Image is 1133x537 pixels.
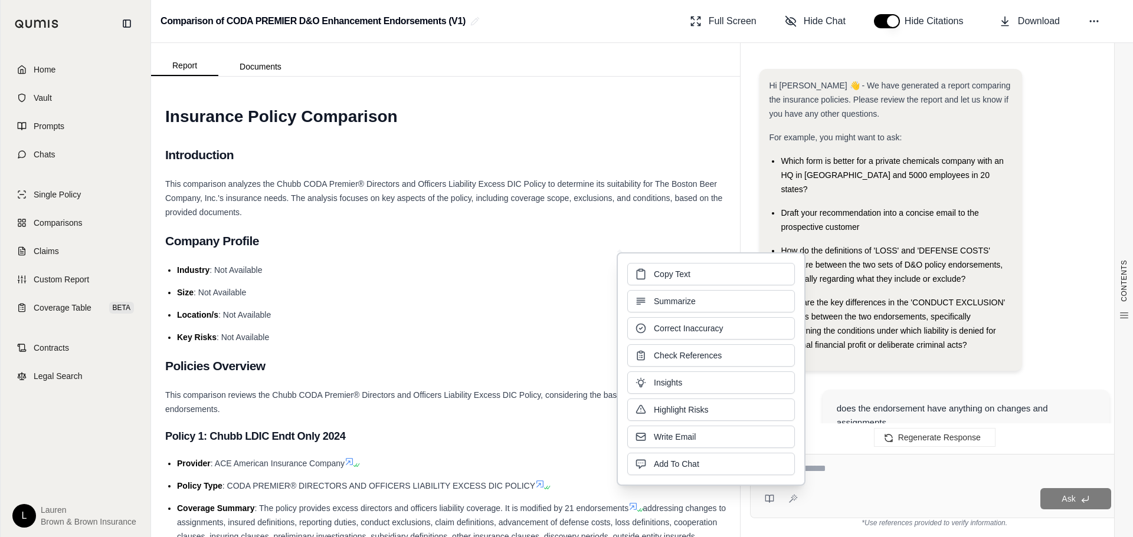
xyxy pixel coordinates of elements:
h3: Policy 1: Chubb LDIC Endt Only 2024 [165,426,726,447]
span: Home [34,64,55,75]
span: Size [177,288,194,297]
span: Single Policy [34,189,81,200]
h2: Comparison of CODA PREMIER D&O Enhancement Endorsements (V1) [161,11,466,32]
span: Policy Type [177,481,222,490]
span: Legal Search [34,370,83,382]
h1: Insurance Policy Comparison [165,100,726,133]
div: does the endorsement have anything on changes and assignments [837,401,1096,430]
span: : The policy provides excess directors and officers liability coverage. It is modified by 21 endo... [255,503,629,513]
a: Home [8,57,143,83]
span: : Not Available [209,265,262,275]
button: Regenerate Response [874,428,996,447]
span: Comparisons [34,217,82,229]
span: This comparison reviews the Chubb CODA Premier® Directors and Officers Liability Excess DIC Polic... [165,390,713,414]
span: Contracts [34,342,69,354]
a: Coverage TableBETA [8,295,143,321]
a: Claims [8,238,143,264]
button: Check References [627,344,795,367]
span: Hide Citations [905,14,971,28]
span: How do the definitions of 'LOSS' and 'DEFENSE COSTS' compare between the two sets of D&O policy e... [781,246,1003,284]
span: Custom Report [34,274,89,285]
a: Prompts [8,113,143,139]
span: Add To Chat [654,458,699,470]
span: Correct Inaccuracy [654,322,723,334]
span: Coverage Table [34,302,91,314]
h2: Company Profile [165,229,726,253]
h2: Introduction [165,143,726,167]
span: Brown & Brown Insurance [41,516,136,528]
span: : ACE American Insurance Company [211,459,345,468]
span: Draft your recommendation into a concise email to the prospective customer [781,208,978,232]
button: Insights [627,371,795,394]
a: Vault [8,85,143,111]
span: Provider [177,459,211,468]
span: Vault [34,92,52,104]
span: Regenerate Response [898,433,981,442]
span: Full Screen [709,14,757,28]
span: Claims [34,245,59,257]
button: Summarize [627,290,795,312]
button: Highlight Risks [627,398,795,421]
span: Copy Text [654,268,690,280]
span: Summarize [654,295,696,307]
span: Industry [177,265,209,275]
a: Custom Report [8,266,143,292]
span: Which form is better for a private chemicals company with an HQ in [GEOGRAPHIC_DATA] and 5000 emp... [781,156,1003,194]
div: L [12,504,36,528]
h2: Policies Overview [165,354,726,378]
button: Report [151,56,218,76]
span: Key Risks [177,332,217,342]
span: Insights [654,377,682,388]
span: Write Email [654,431,696,443]
button: Copy Text [627,263,795,285]
span: This comparison analyzes the Chubb CODA Premier® Directors and Officers Liability Excess DIC Poli... [165,179,722,217]
span: Coverage Summary [177,503,255,513]
a: Single Policy [8,182,143,207]
span: Location/s [177,310,218,319]
button: Write Email [627,426,795,448]
span: : CODA PREMIER® DIRECTORS AND OFFICERS LIABILITY EXCESS DIC POLICY [222,481,535,490]
span: Prompts [34,120,64,132]
span: Hide Chat [804,14,846,28]
span: Hi [PERSON_NAME] 👋 - We have generated a report comparing the insurance policies. Please review t... [769,81,1010,118]
div: *Use references provided to verify information. [750,518,1119,528]
button: Collapse sidebar [117,14,136,33]
button: Documents [218,57,303,76]
img: Qumis Logo [15,19,59,28]
span: Lauren [41,504,136,516]
span: Highlight Risks [654,404,709,416]
button: Full Screen [685,9,761,33]
button: Correct Inaccuracy [627,317,795,340]
span: What are the key differences in the 'CONDUCT EXCLUSION' clauses between the two endorsements, spe... [781,298,1005,350]
a: Chats [8,141,143,167]
span: : Not Available [217,332,269,342]
span: BETA [109,302,134,314]
span: Chats [34,149,55,160]
span: Ask [1062,494,1075,503]
button: Download [994,9,1065,33]
span: For example, you might want to ask: [769,133,902,142]
span: : Not Available [218,310,271,319]
button: Hide Chat [780,9,850,33]
a: Contracts [8,335,143,361]
a: Legal Search [8,363,143,389]
span: Check References [654,350,722,361]
span: : Not Available [194,288,246,297]
span: CONTENTS [1119,260,1129,302]
a: Comparisons [8,210,143,236]
button: Ask [1040,488,1111,509]
button: Add To Chat [627,453,795,475]
span: Download [1018,14,1060,28]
